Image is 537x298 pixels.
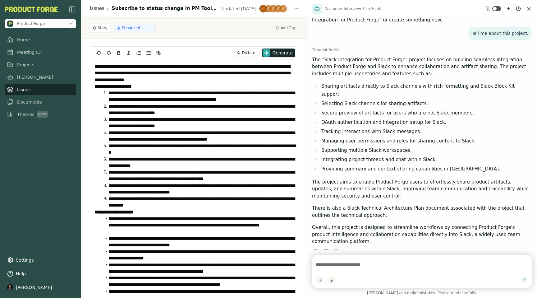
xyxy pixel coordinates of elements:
[274,5,282,12] img: Adam Tucker
[17,74,53,80] span: [PERSON_NAME]
[5,282,76,293] button: [PERSON_NAME]
[319,82,532,98] li: Sharing artifacts directly to Slack channels with rich formatting and Slack Block Kit support.
[104,49,113,57] button: redo
[69,6,76,13] img: sidebar
[17,21,45,26] span: Product Forge
[269,5,277,12] img: Adam Tucker
[316,276,324,284] button: Add content to chat
[17,111,48,118] span: Themes
[5,59,76,70] a: Projects
[5,268,76,279] button: Help
[333,248,340,254] button: Copy to clipboard
[242,50,255,55] span: Dictate
[312,56,532,77] p: The "Slack Integration for Product Forge" project focuses on building seamless integration betwee...
[505,5,512,12] button: New chat
[5,47,76,58] a: Meeting IQ
[5,34,76,45] a: Home
[262,49,295,57] button: Generate
[319,100,532,108] li: Selecting Slack channels for sharing artifacts.
[319,119,532,127] li: OAuth authentication and integration setup for Slack.
[5,96,76,108] a: Documents
[324,6,383,11] span: Customer Interview Pain Points
[492,6,501,11] button: Toggle ambient mode
[17,49,41,55] span: Meeting IQ
[472,31,528,36] p: Tell me about this project.
[319,147,532,155] li: Supporting multiple Slack workspaces.
[5,7,58,12] img: Product Forge
[5,72,76,83] a: [PERSON_NAME]
[114,49,123,57] button: Bold
[112,5,218,12] h1: Subscribe to status change in PM Tool (Refined)
[37,111,48,118] span: Alpha
[114,24,156,32] button: Enhanced Artifact Integration Sync and Real-Time Status Management
[5,109,76,120] a: ThemesAlpha
[233,49,259,57] button: Dictate
[319,156,532,164] li: Integrating project threads and chat within Slack.
[279,5,287,12] img: Adam Tucker
[312,48,532,53] div: Thought for 28 s
[5,19,76,28] button: Open organization switcher
[319,109,532,117] li: Secure preview of artifacts for users who are not Slack members.
[259,5,267,12] img: Adam Tucker
[526,6,532,12] button: Close chat
[5,84,76,95] a: Issues
[312,224,532,245] p: Overall, this project is designed to streamline workflows by connecting Product Forge's product i...
[319,165,532,173] li: Providing summary and context sharing capabilities in [GEOGRAPHIC_DATA].
[319,137,532,145] li: Managing user permissions and roles for sharing content to Slack.
[273,50,293,56] span: Generate
[90,5,104,12] a: Issues
[69,6,76,13] button: Close Sidebar
[312,291,532,296] span: [PERSON_NAME] can make mistakes. Please read carefully.
[520,276,528,284] button: Send message
[90,24,110,32] button: Story
[17,37,30,43] span: Home
[515,5,522,12] button: Chat history
[7,284,13,291] img: profile
[221,6,240,12] span: Updated
[264,5,272,12] img: Adam Tucker
[5,7,58,12] button: PF-Logo
[134,49,143,57] button: Ordered
[17,86,31,93] span: Issues
[312,179,532,200] p: The project aims to enable Product Forge users to effortlessly share product artifacts, updates, ...
[17,99,42,105] span: Documents
[98,26,108,30] span: Story
[312,205,532,219] p: There is also a Slack Technical Architecture Plan document associated with the project that outli...
[122,26,147,30] span: Enhanced Artifact Integration Sync and Real-Time Status Management
[94,49,103,57] button: undo
[312,248,319,254] button: Retry
[323,248,329,254] button: Give Feedback
[124,49,133,57] button: Italic
[327,276,336,284] button: Start dictation
[273,24,298,32] button: Add Tag
[154,49,163,57] button: Link
[5,254,76,266] a: Settings
[17,62,34,68] span: Projects
[319,128,532,136] li: Tracking interactions with Slack messages.
[281,26,295,30] span: Add Tag
[7,21,13,27] img: Product Forge
[241,6,256,12] span: [DATE]
[218,4,291,13] button: Updated[DATE]Adam TuckerAdam TuckerAdam TuckerAdam TuckerAdam Tucker
[144,49,153,57] button: Bullet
